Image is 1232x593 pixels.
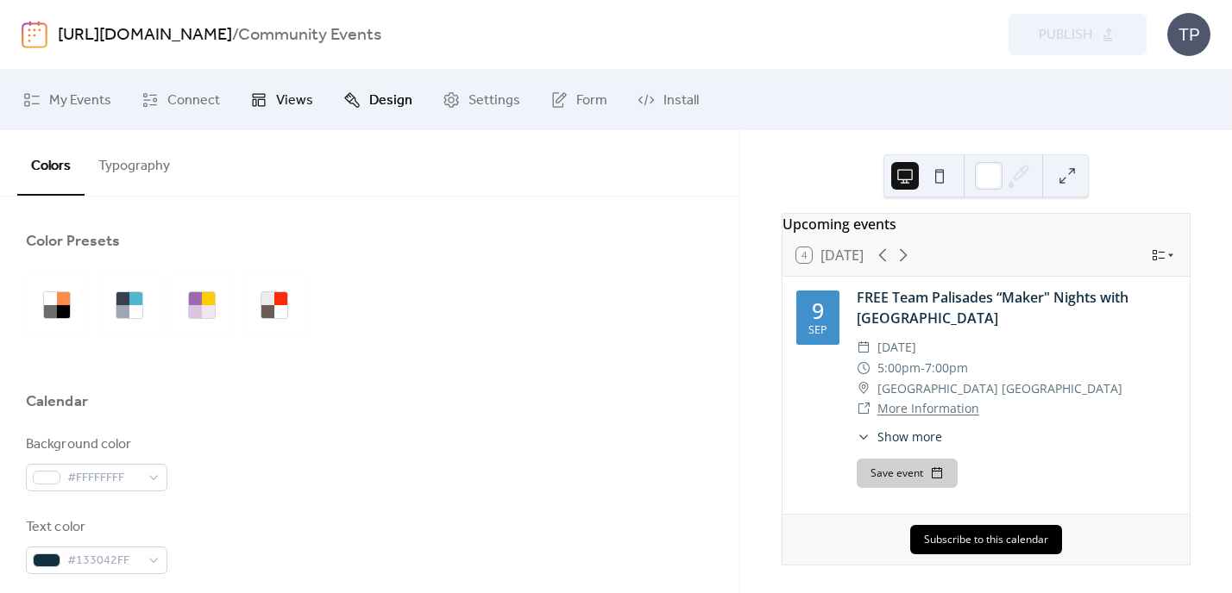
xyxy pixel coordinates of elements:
div: Calendar [26,391,88,412]
span: - [921,358,925,378]
b: Community Events [238,19,381,52]
a: [URL][DOMAIN_NAME] [58,19,232,52]
div: Background color [26,434,164,455]
span: [GEOGRAPHIC_DATA] [GEOGRAPHIC_DATA] [877,378,1122,399]
div: 9 [812,300,824,321]
span: My Events [49,91,111,111]
span: 7:00pm [925,358,968,378]
div: ​ [857,378,871,399]
div: Sep [808,325,827,336]
span: Connect [167,91,220,111]
a: FREE Team Palisades “Maker" Nights with [GEOGRAPHIC_DATA] [857,288,1128,328]
button: ​Show more [857,428,942,446]
span: [DATE] [877,337,916,358]
div: ​ [857,428,871,446]
span: #133042FF [67,551,140,571]
div: Upcoming events [783,214,1190,234]
button: Colors [17,130,85,196]
span: Design [369,91,412,111]
span: Show more [877,428,942,446]
button: Save event [857,459,958,488]
a: Form [537,77,620,123]
a: Install [625,77,712,123]
button: Subscribe to this calendar [910,525,1062,554]
a: Connect [129,77,233,123]
span: #FFFFFFFF [67,468,140,489]
span: 5:00pm [877,358,921,378]
a: Views [237,77,326,123]
span: Form [576,91,607,111]
div: Text color [26,517,164,538]
div: Color Presets [26,231,120,252]
a: More Information [877,400,979,416]
div: ​ [857,337,871,358]
span: Views [276,91,313,111]
a: Settings [430,77,533,123]
span: Install [663,91,699,111]
img: logo [22,21,47,48]
button: Typography [85,130,184,194]
span: Settings [468,91,520,111]
div: ​ [857,398,871,419]
b: / [232,19,238,52]
a: Design [330,77,425,123]
div: ​ [857,358,871,378]
div: TP [1167,13,1210,56]
a: My Events [10,77,124,123]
